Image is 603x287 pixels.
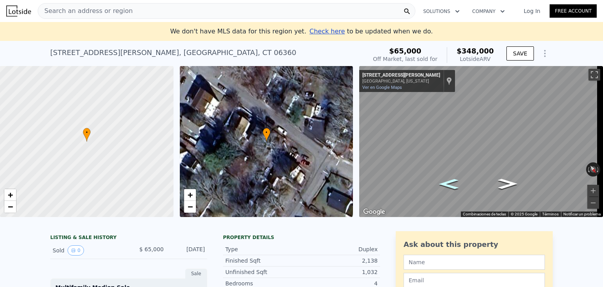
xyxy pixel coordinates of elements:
[83,129,91,136] span: •
[587,162,600,177] button: Restablecer la vista
[511,212,537,216] span: © 2025 Google
[185,269,207,279] div: Sale
[170,27,433,36] div: We don't have MLS data for this region yet.
[184,201,196,213] a: Zoom out
[187,202,192,212] span: −
[466,4,511,18] button: Company
[587,185,599,197] button: Ampliar
[404,255,545,270] input: Name
[431,177,466,191] path: Ir hacia el sudeste, Elizabeth St
[463,212,506,217] button: Combinaciones de teclas
[587,197,599,209] button: Reducir
[263,128,270,142] div: •
[8,202,13,212] span: −
[359,66,603,217] div: Street View
[563,212,601,216] a: Notificar un problema
[359,66,603,217] div: Mapa
[389,47,421,55] span: $65,000
[187,190,192,200] span: +
[361,207,387,217] a: Abre esta zona en Google Maps (se abre en una nueva ventana)
[301,245,378,253] div: Duplex
[362,79,440,84] div: [GEOGRAPHIC_DATA], [US_STATE]
[309,27,433,36] div: to be updated when we do.
[38,6,133,16] span: Search an address or region
[550,4,597,18] a: Free Account
[6,6,31,17] img: Lotside
[50,47,296,58] div: [STREET_ADDRESS][PERSON_NAME] , [GEOGRAPHIC_DATA] , CT 06360
[506,46,534,61] button: SAVE
[4,189,16,201] a: Zoom in
[596,162,601,177] button: Girar a la derecha
[457,55,494,63] div: Lotside ARV
[50,234,207,242] div: LISTING & SALE HISTORY
[4,201,16,213] a: Zoom out
[223,234,380,241] div: Property details
[8,190,13,200] span: +
[588,69,600,81] button: Cambiar a la vista en pantalla completa
[446,77,452,85] a: Mostrar la ubicación en el mapa
[184,189,196,201] a: Zoom in
[404,239,545,250] div: Ask about this property
[309,28,345,35] span: Check here
[586,162,590,177] button: Rotar a la izquierda
[301,268,378,276] div: 1,032
[225,257,301,265] div: Finished Sqft
[537,46,553,61] button: Show Options
[139,246,164,252] span: $ 65,000
[53,245,122,256] div: Sold
[362,72,440,79] div: [STREET_ADDRESS][PERSON_NAME]
[225,245,301,253] div: Type
[263,129,270,136] span: •
[68,245,84,256] button: View historical data
[457,47,494,55] span: $348,000
[490,176,526,191] path: Ir hacia el noroeste, Elizabeth St
[361,207,387,217] img: Google
[301,257,378,265] div: 2,138
[362,85,402,90] a: Ver en Google Maps
[514,7,550,15] a: Log In
[170,245,205,256] div: [DATE]
[225,268,301,276] div: Unfinished Sqft
[83,128,91,142] div: •
[373,55,437,63] div: Off Market, last sold for
[417,4,466,18] button: Solutions
[542,212,559,216] a: Términos (se abre en una nueva pestaña)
